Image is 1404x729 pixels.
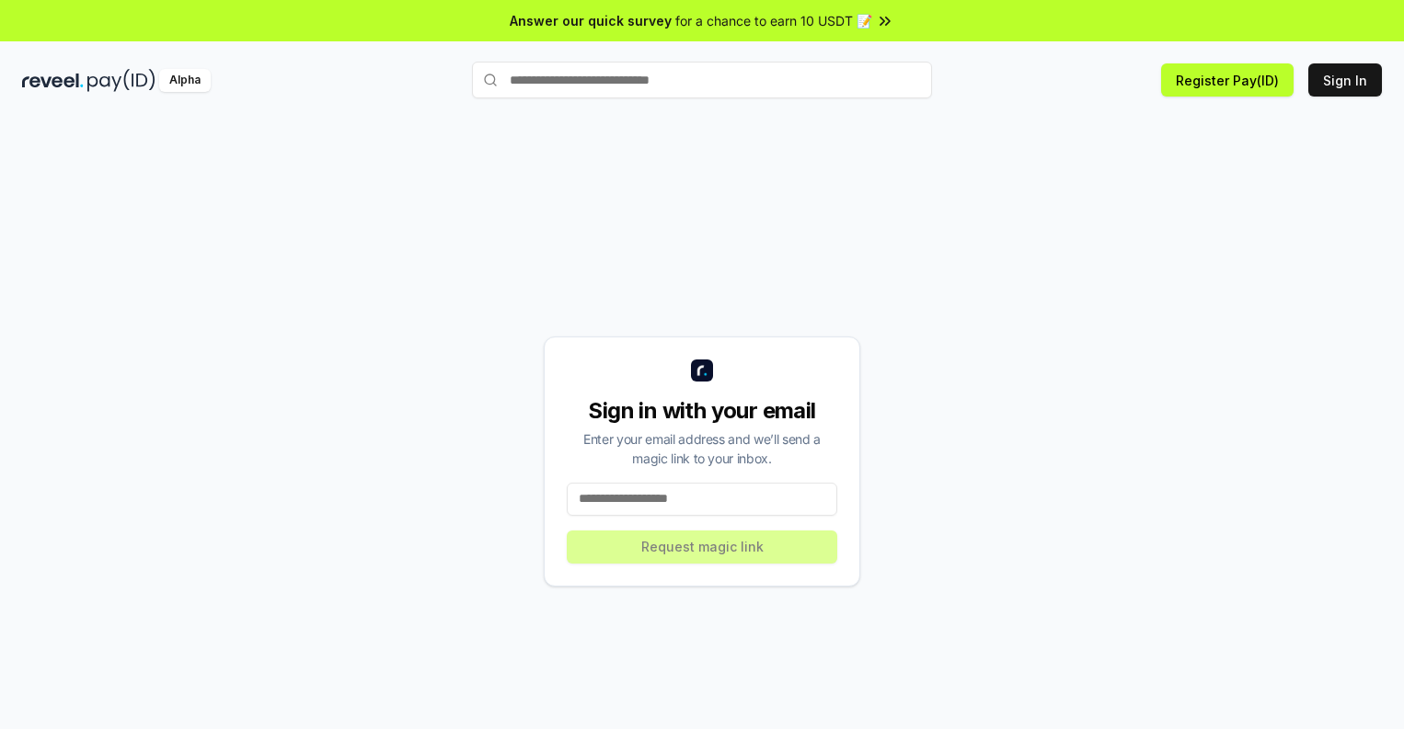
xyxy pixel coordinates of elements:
div: Sign in with your email [567,396,837,426]
button: Sign In [1308,63,1382,97]
span: for a chance to earn 10 USDT 📝 [675,11,872,30]
img: logo_small [691,359,713,382]
img: reveel_dark [22,69,84,92]
img: pay_id [87,69,155,92]
div: Enter your email address and we’ll send a magic link to your inbox. [567,429,837,468]
button: Register Pay(ID) [1161,63,1294,97]
div: Alpha [159,69,211,92]
span: Answer our quick survey [510,11,672,30]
